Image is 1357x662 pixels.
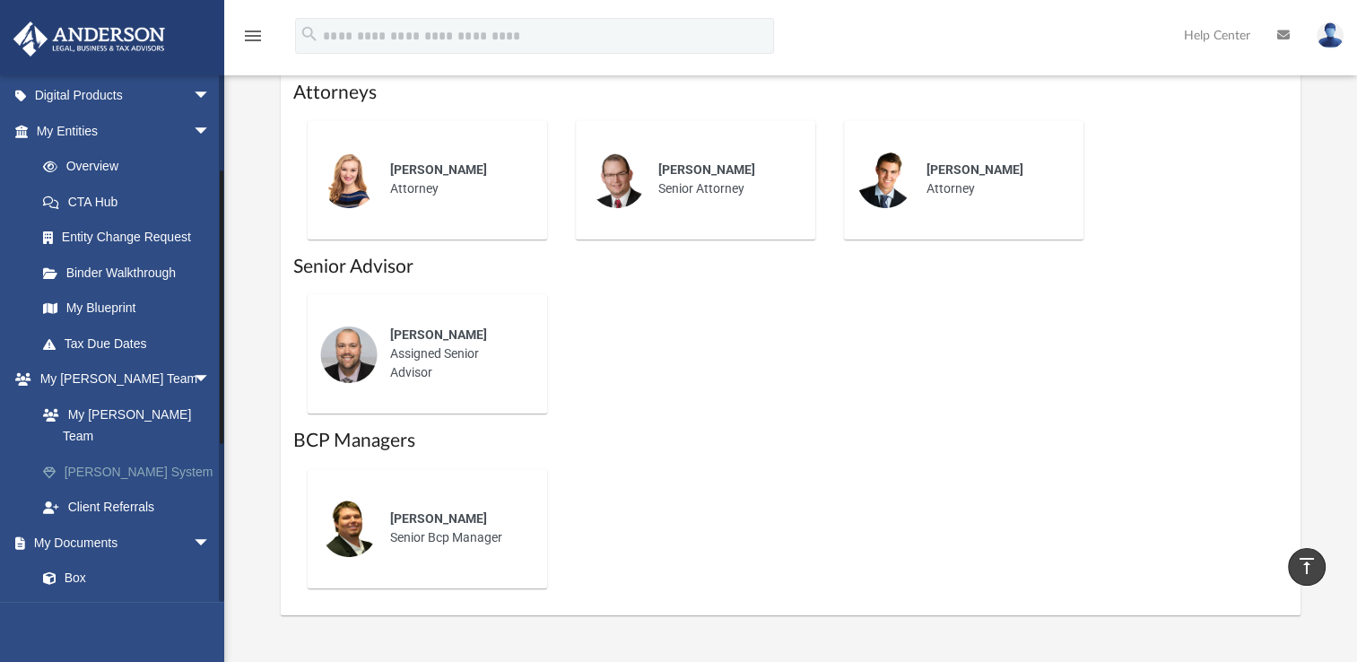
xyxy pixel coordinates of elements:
[25,396,229,454] a: My [PERSON_NAME] Team
[390,162,487,177] span: [PERSON_NAME]
[25,490,238,526] a: Client Referrals
[588,151,646,208] img: thumbnail
[1296,555,1318,577] i: vertical_align_top
[25,326,238,361] a: Tax Due Dates
[320,500,378,557] img: thumbnail
[646,148,803,211] div: Senior Attorney
[25,561,220,597] a: Box
[25,454,238,490] a: [PERSON_NAME] System
[378,313,535,395] div: Assigned Senior Advisor
[1317,22,1344,48] img: User Pic
[857,151,914,208] img: thumbnail
[378,148,535,211] div: Attorney
[193,361,229,398] span: arrow_drop_down
[390,511,487,526] span: [PERSON_NAME]
[658,162,755,177] span: [PERSON_NAME]
[13,361,238,397] a: My [PERSON_NAME] Teamarrow_drop_down
[13,113,238,149] a: My Entitiesarrow_drop_down
[1288,548,1326,586] a: vertical_align_top
[25,149,238,185] a: Overview
[242,34,264,47] a: menu
[293,254,1288,280] h1: Senior Advisor
[25,596,229,632] a: Meeting Minutes
[25,255,238,291] a: Binder Walkthrough
[320,151,378,208] img: thumbnail
[25,291,229,327] a: My Blueprint
[25,184,238,220] a: CTA Hub
[242,25,264,47] i: menu
[914,148,1071,211] div: Attorney
[293,428,1288,454] h1: BCP Managers
[293,80,1288,106] h1: Attorneys
[193,525,229,562] span: arrow_drop_down
[300,24,319,44] i: search
[193,78,229,115] span: arrow_drop_down
[320,326,378,383] img: thumbnail
[378,497,535,560] div: Senior Bcp Manager
[13,525,229,561] a: My Documentsarrow_drop_down
[390,327,487,342] span: [PERSON_NAME]
[193,113,229,150] span: arrow_drop_down
[25,220,238,256] a: Entity Change Request
[8,22,170,57] img: Anderson Advisors Platinum Portal
[13,78,238,114] a: Digital Productsarrow_drop_down
[926,162,1023,177] span: [PERSON_NAME]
